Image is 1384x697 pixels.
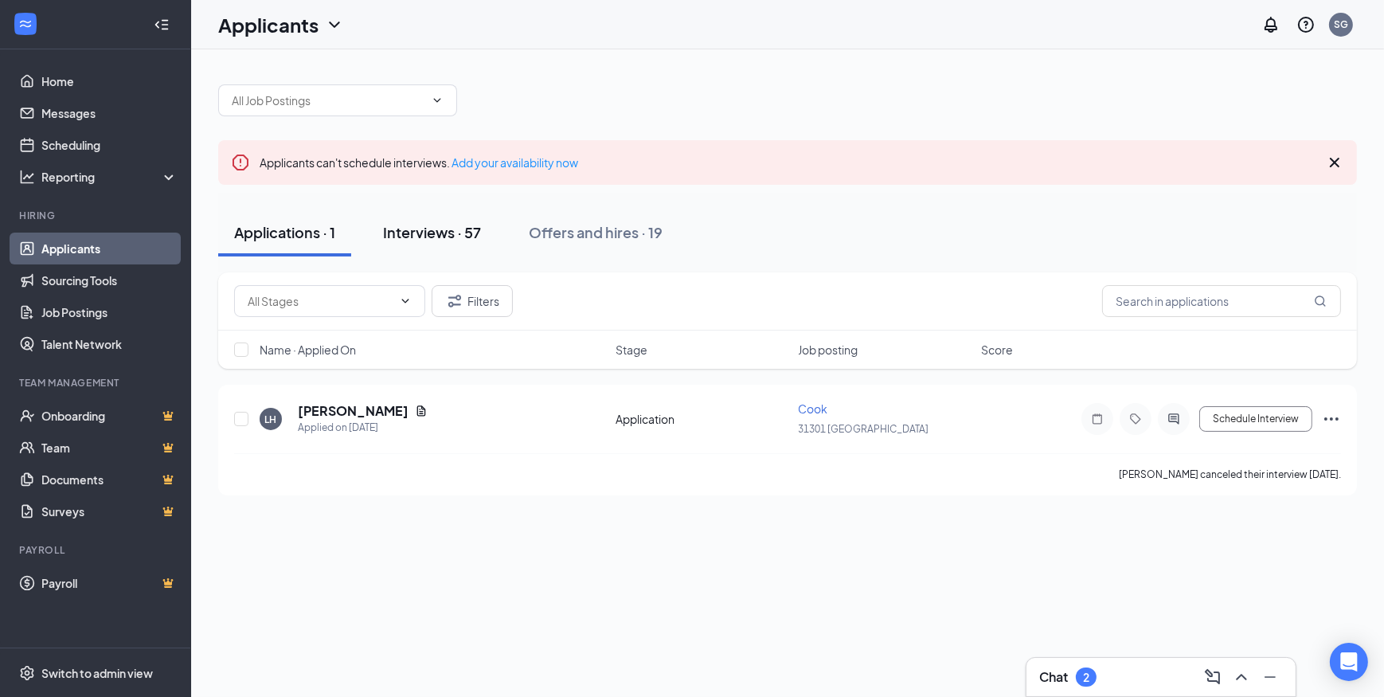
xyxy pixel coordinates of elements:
[1334,18,1348,31] div: SG
[1261,15,1280,34] svg: Notifications
[432,285,513,317] button: Filter Filters
[1199,406,1312,432] button: Schedule Interview
[431,94,444,107] svg: ChevronDown
[1330,643,1368,681] div: Open Intercom Messenger
[298,402,409,420] h5: [PERSON_NAME]
[41,567,178,599] a: PayrollCrown
[799,401,828,416] span: Cook
[218,11,319,38] h1: Applicants
[415,405,428,417] svg: Document
[234,222,335,242] div: Applications · 1
[248,292,393,310] input: All Stages
[18,16,33,32] svg: WorkstreamLogo
[616,411,789,427] div: Application
[41,129,178,161] a: Scheduling
[1203,668,1222,687] svg: ComposeMessage
[1261,668,1280,687] svg: Minimize
[1296,15,1316,34] svg: QuestionInfo
[298,420,428,436] div: Applied on [DATE]
[19,376,174,390] div: Team Management
[383,222,481,242] div: Interviews · 57
[154,17,170,33] svg: Collapse
[1102,285,1341,317] input: Search in applications
[19,169,35,185] svg: Analysis
[41,264,178,296] a: Sourcing Tools
[1325,153,1344,172] svg: Cross
[19,543,174,557] div: Payroll
[1083,671,1089,684] div: 2
[529,222,663,242] div: Offers and hires · 19
[260,155,578,170] span: Applicants can't schedule interviews.
[265,413,277,426] div: LH
[616,342,647,358] span: Stage
[1200,664,1226,690] button: ComposeMessage
[1232,668,1251,687] svg: ChevronUp
[1322,409,1341,429] svg: Ellipses
[981,342,1013,358] span: Score
[41,169,178,185] div: Reporting
[41,400,178,432] a: OnboardingCrown
[1314,295,1327,307] svg: MagnifyingGlass
[41,296,178,328] a: Job Postings
[41,65,178,97] a: Home
[1088,413,1107,425] svg: Note
[19,665,35,681] svg: Settings
[41,328,178,360] a: Talent Network
[232,92,424,109] input: All Job Postings
[1039,668,1068,686] h3: Chat
[445,292,464,311] svg: Filter
[260,342,356,358] span: Name · Applied On
[41,495,178,527] a: SurveysCrown
[1164,413,1183,425] svg: ActiveChat
[799,423,929,435] span: 31301 [GEOGRAPHIC_DATA]
[41,432,178,464] a: TeamCrown
[41,97,178,129] a: Messages
[1119,467,1341,483] div: [PERSON_NAME] canceled their interview [DATE].
[1229,664,1254,690] button: ChevronUp
[399,295,412,307] svg: ChevronDown
[41,464,178,495] a: DocumentsCrown
[799,342,858,358] span: Job posting
[452,155,578,170] a: Add your availability now
[41,665,153,681] div: Switch to admin view
[1257,664,1283,690] button: Minimize
[41,233,178,264] a: Applicants
[19,209,174,222] div: Hiring
[325,15,344,34] svg: ChevronDown
[1126,413,1145,425] svg: Tag
[231,153,250,172] svg: Error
